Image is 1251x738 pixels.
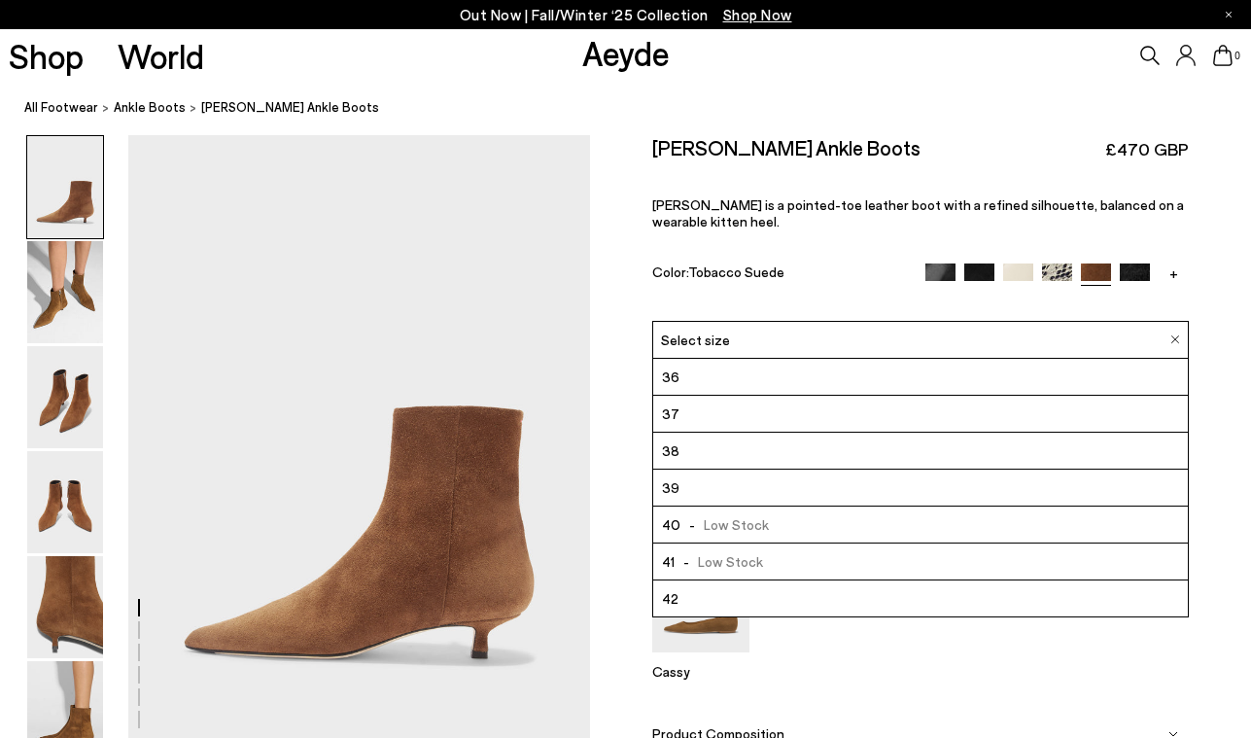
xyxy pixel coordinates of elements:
[1105,137,1189,161] span: £470 GBP
[27,136,103,238] img: Sofie Suede Ankle Boots - Image 1
[1213,45,1233,66] a: 0
[652,639,749,680] a: Cassy Pointed-Toe Suede Flats Cassy
[201,97,379,118] span: [PERSON_NAME] Ankle Boots
[114,99,186,115] span: ankle boots
[27,346,103,448] img: Sofie Suede Ankle Boots - Image 3
[662,439,679,463] span: 38
[661,330,730,350] span: Select size
[675,549,763,574] span: Low Stock
[662,475,679,500] span: 39
[652,135,921,159] h2: [PERSON_NAME] Ankle Boots
[680,512,769,537] span: Low Stock
[652,196,1184,229] span: [PERSON_NAME] is a pointed-toe leather boot with a refined silhouette, balanced on a wearable kit...
[27,451,103,553] img: Sofie Suede Ankle Boots - Image 4
[675,553,698,570] span: -
[1159,264,1189,281] a: +
[27,556,103,658] img: Sofie Suede Ankle Boots - Image 5
[24,82,1251,135] nav: breadcrumb
[27,241,103,343] img: Sofie Suede Ankle Boots - Image 2
[662,549,675,574] span: 41
[662,512,680,537] span: 40
[662,365,679,389] span: 36
[1233,51,1242,61] span: 0
[652,264,908,286] div: Color:
[662,402,679,426] span: 37
[460,3,792,27] p: Out Now | Fall/Winter ‘25 Collection
[662,586,678,611] span: 42
[114,97,186,118] a: ankle boots
[582,32,670,73] a: Aeyde
[688,264,784,280] span: Tobacco Suede
[680,516,704,533] span: -
[9,39,84,73] a: Shop
[24,97,98,118] a: All Footwear
[723,6,792,23] span: Navigate to /collections/new-in
[652,663,749,680] p: Cassy
[118,39,204,73] a: World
